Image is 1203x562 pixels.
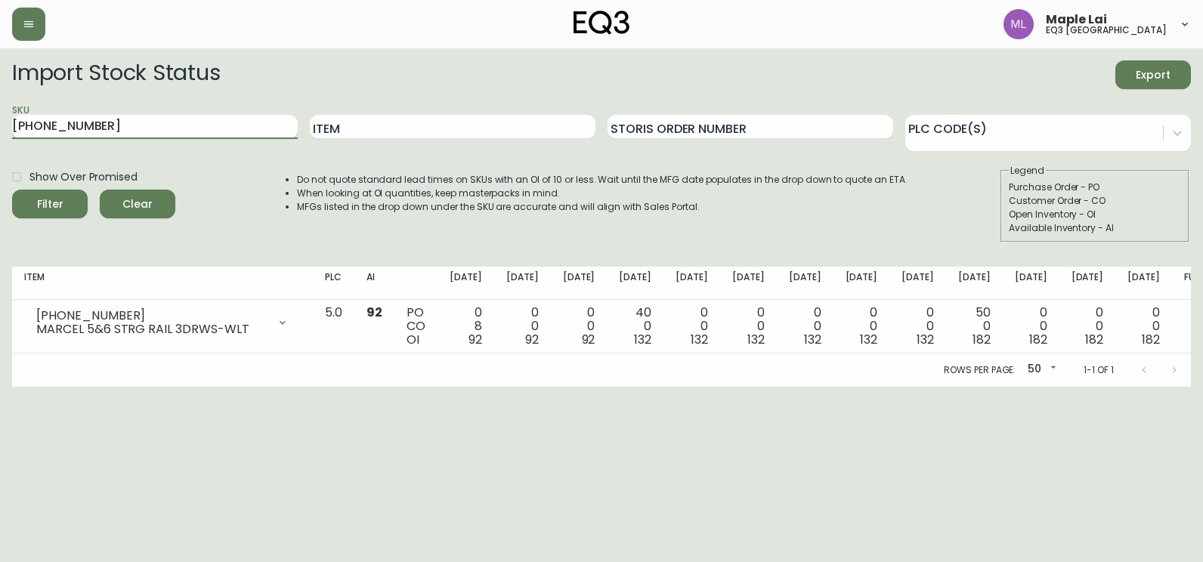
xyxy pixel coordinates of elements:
[1022,357,1059,382] div: 50
[663,267,720,300] th: [DATE]
[297,200,908,214] li: MFGs listed in the drop down under the SKU are accurate and will align with Sales Portal.
[37,195,63,214] div: Filter
[297,173,908,187] li: Do not quote standard lead times on SKUs with an OI of 10 or less. Wait until the MFG date popula...
[506,306,539,347] div: 0 0
[551,267,608,300] th: [DATE]
[860,331,877,348] span: 132
[1029,331,1047,348] span: 182
[1046,26,1167,35] h5: eq3 [GEOGRAPHIC_DATA]
[1127,306,1160,347] div: 0 0
[469,331,482,348] span: 92
[1015,306,1047,347] div: 0 0
[494,267,551,300] th: [DATE]
[901,306,934,347] div: 0 0
[438,267,494,300] th: [DATE]
[563,306,595,347] div: 0 0
[313,267,354,300] th: PLC
[1009,208,1181,221] div: Open Inventory - OI
[973,331,991,348] span: 182
[1009,164,1046,178] legend: Legend
[12,267,313,300] th: Item
[833,267,890,300] th: [DATE]
[407,306,425,347] div: PO CO
[582,331,595,348] span: 92
[1115,60,1191,89] button: Export
[732,306,765,347] div: 0 0
[804,331,821,348] span: 132
[946,267,1003,300] th: [DATE]
[958,306,991,347] div: 50 0
[691,331,708,348] span: 132
[889,267,946,300] th: [DATE]
[297,187,908,200] li: When looking at OI quantities, keep masterpacks in mind.
[777,267,833,300] th: [DATE]
[366,304,382,321] span: 92
[313,300,354,354] td: 5.0
[1009,221,1181,235] div: Available Inventory - AI
[789,306,821,347] div: 0 0
[450,306,482,347] div: 0 8
[1059,267,1116,300] th: [DATE]
[100,190,175,218] button: Clear
[1004,9,1034,39] img: 61e28cffcf8cc9f4e300d877dd684943
[1142,331,1160,348] span: 182
[619,306,651,347] div: 40 0
[24,306,301,339] div: [PHONE_NUMBER]MARCEL 5&6 STRG RAIL 3DRWS-WLT
[1127,66,1179,85] span: Export
[1072,306,1104,347] div: 0 0
[12,190,88,218] button: Filter
[917,331,934,348] span: 132
[354,267,394,300] th: AI
[747,331,765,348] span: 132
[525,331,539,348] span: 92
[944,363,1016,377] p: Rows per page:
[29,169,138,185] span: Show Over Promised
[846,306,878,347] div: 0 0
[12,60,220,89] h2: Import Stock Status
[112,195,163,214] span: Clear
[1009,194,1181,208] div: Customer Order - CO
[1046,14,1107,26] span: Maple Lai
[36,323,268,336] div: MARCEL 5&6 STRG RAIL 3DRWS-WLT
[1009,181,1181,194] div: Purchase Order - PO
[1003,267,1059,300] th: [DATE]
[1084,363,1114,377] p: 1-1 of 1
[574,11,629,35] img: logo
[676,306,708,347] div: 0 0
[720,267,777,300] th: [DATE]
[407,331,419,348] span: OI
[607,267,663,300] th: [DATE]
[1115,267,1172,300] th: [DATE]
[634,331,651,348] span: 132
[1085,331,1103,348] span: 182
[36,309,268,323] div: [PHONE_NUMBER]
